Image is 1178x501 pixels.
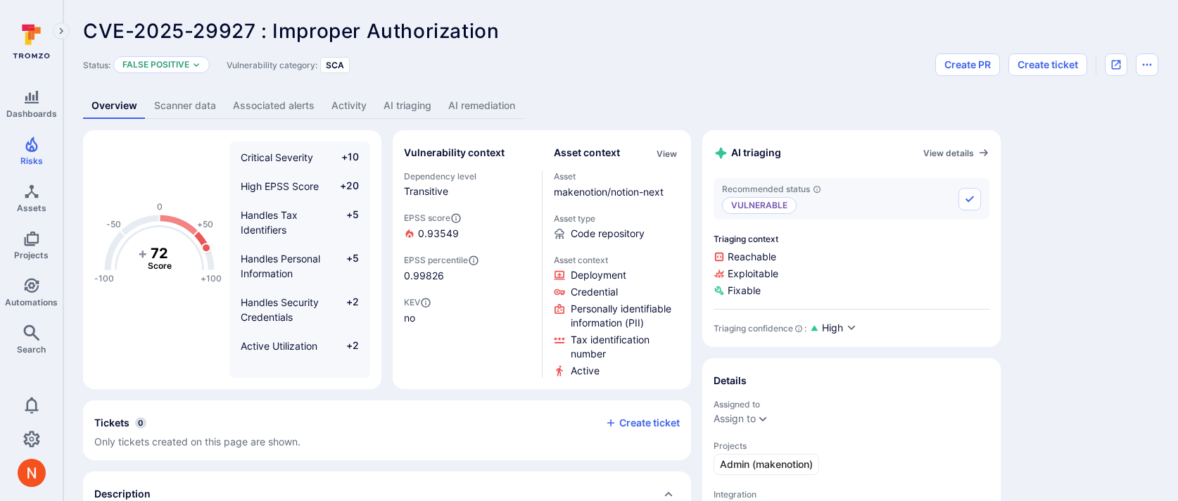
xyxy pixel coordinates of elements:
[404,269,531,283] span: 0.99826
[241,340,317,352] span: Active Utilization
[5,297,58,307] span: Automations
[714,413,756,424] button: Assign to
[404,255,531,266] span: EPSS percentile
[923,147,989,158] a: View details
[241,180,319,192] span: High EPSS Score
[714,284,989,298] span: Fixable
[332,179,359,194] span: +20
[197,219,213,229] text: +50
[94,273,114,284] text: -100
[440,93,524,119] a: AI remediation
[554,255,680,265] span: Asset context
[138,244,147,261] tspan: +
[94,487,151,501] h2: Description
[571,333,680,361] span: Click to view evidence
[332,208,359,237] span: +5
[757,413,768,424] button: Expand dropdown
[714,234,989,244] span: Triaging context
[83,60,110,70] span: Status:
[241,369,322,395] span: Private or Internal Asset
[241,253,320,279] span: Handles Personal Information
[554,213,680,224] span: Asset type
[18,459,46,487] img: ACg8ocIprwjrgDQnDsNSk9Ghn5p5-B8DpAKWoJ5Gi9syOE4K59tr4Q=s96-c
[83,400,691,460] section: tickets card
[83,19,499,43] span: CVE-2025-29927 : Improper Authorization
[227,60,317,70] span: Vulnerability category:
[332,367,359,397] span: -2
[17,203,46,213] span: Assets
[53,23,70,39] button: Expand navigation menu
[822,321,857,336] button: High
[224,93,323,119] a: Associated alerts
[157,201,163,212] text: 0
[332,338,359,353] span: +2
[18,459,46,487] div: Neeren Patki
[714,146,781,160] h2: AI triaging
[404,184,531,198] span: Transitive
[1008,53,1087,76] button: Create ticket
[813,185,821,194] svg: AI triaging agent's recommendation for vulnerability status
[404,297,531,308] span: KEV
[56,25,66,37] i: Expand navigation menu
[146,93,224,119] a: Scanner data
[822,321,843,335] span: High
[554,171,680,182] span: Asset
[332,150,359,165] span: +10
[935,53,1000,76] button: Create PR
[148,260,172,271] text: Score
[554,186,664,198] a: makenotion/notion-next
[132,244,188,271] g: The vulnerability score is based on the parameters defined in the settings
[722,184,821,194] span: Recommended status
[654,146,680,160] div: Click to view all asset context details
[714,489,989,500] span: Integration
[418,227,459,241] span: 0.93549
[404,213,531,224] span: EPSS score
[135,417,146,429] span: 0
[571,268,626,282] span: Click to view evidence
[241,296,319,323] span: Handles Security Credentials
[794,324,803,333] svg: AI Triaging Agent self-evaluates the confidence behind recommended status based on the depth and ...
[1136,53,1158,76] button: Options menu
[404,311,531,325] span: no
[571,227,645,241] span: Code repository
[714,399,989,410] span: Assigned to
[192,61,201,69] button: Expand dropdown
[94,416,129,430] h2: Tickets
[106,219,121,229] text: -50
[1105,53,1127,76] div: Open original issue
[83,400,691,460] div: Collapse
[332,251,359,281] span: +5
[714,440,989,451] span: Projects
[714,374,747,388] h2: Details
[14,250,49,260] span: Projects
[605,417,680,429] button: Create ticket
[20,156,43,166] span: Risks
[714,454,819,475] a: Admin (makenotion)
[554,146,620,160] h2: Asset context
[94,436,300,448] span: Only tickets created on this page are shown.
[720,457,813,471] span: Admin (makenotion)
[404,146,505,160] h2: Vulnerability context
[6,108,57,119] span: Dashboards
[375,93,440,119] a: AI triaging
[722,197,797,214] p: Vulnerable
[404,171,531,182] span: Dependency level
[320,57,350,73] div: SCA
[83,93,1158,119] div: Vulnerability tabs
[122,59,189,70] button: False positive
[654,148,680,159] button: View
[332,295,359,324] span: +2
[241,151,313,163] span: Critical Severity
[17,344,46,355] span: Search
[151,244,168,261] tspan: 72
[323,93,375,119] a: Activity
[571,285,618,299] span: Click to view evidence
[714,323,806,334] div: Triaging confidence :
[241,209,298,236] span: Handles Tax Identifiers
[571,302,680,330] span: Click to view evidence
[958,188,981,210] button: Accept recommended status
[714,267,989,281] span: Exploitable
[201,273,222,284] text: +100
